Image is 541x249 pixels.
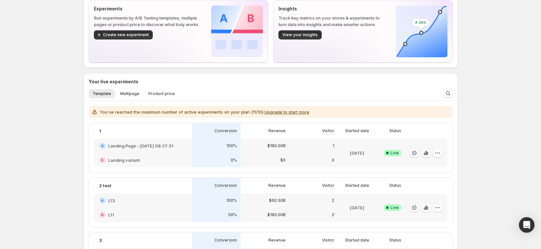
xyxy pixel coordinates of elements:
[278,30,322,39] button: View your insights
[332,198,334,203] p: 2
[268,128,286,133] p: Revenue
[267,143,286,148] p: $180.00B
[444,89,453,98] button: Search and filter results
[120,91,139,96] span: Multipage
[108,143,174,149] h2: Landing Page - [DATE] 08:27:31
[94,15,201,28] p: Run experiments by A/B Testing templates, multiple pages or product price to discover what truly ...
[214,183,237,188] p: Conversion
[99,128,101,134] p: 1
[332,212,334,217] p: 2
[322,238,334,243] p: Visitor
[268,238,286,243] p: Revenue
[389,183,401,188] p: Status
[269,198,286,203] p: $60.50B
[94,6,201,12] p: Experiments
[231,158,237,163] p: 0%
[389,238,401,243] p: Status
[93,91,111,96] span: Template
[94,30,153,39] button: Create new experiment
[100,109,309,115] p: You've reached the maximum number of active experiments on your plan (11/10).
[214,128,237,133] p: Conversion
[226,198,237,203] p: 100%
[108,212,114,218] h2: L11
[99,182,111,189] p: 2 test
[389,128,401,133] p: Status
[211,6,263,57] img: Experiments
[267,212,286,217] p: $180.00B
[101,199,104,202] h2: A
[282,32,318,37] span: View your insights
[345,238,369,243] p: Started date
[108,197,115,204] h2: L13
[333,143,334,148] p: 1
[99,237,102,243] p: 3
[350,204,364,211] p: [DATE]
[108,157,140,163] h2: Landing variant
[332,158,334,163] p: 0
[280,158,286,163] p: $0
[345,183,369,188] p: Started date
[101,158,104,162] h2: B
[268,183,286,188] p: Revenue
[264,109,309,115] button: Upgrade to start more
[345,128,369,133] p: Started date
[101,144,104,148] h2: A
[148,91,175,96] span: Product price
[226,143,237,148] p: 100%
[101,213,104,217] h2: B
[350,150,364,156] p: [DATE]
[391,205,399,210] span: Live
[278,15,385,28] p: Track key metrics on your stores & experiments to turn data into insights and make smarter actions
[278,6,385,12] p: Insights
[214,238,237,243] p: Conversion
[396,6,447,57] img: Insights
[89,78,138,85] h3: Your live experiments
[103,32,149,37] span: Create new experiment
[322,128,334,133] p: Visitor
[322,183,334,188] p: Visitor
[519,217,535,233] div: Open Intercom Messenger
[228,212,237,217] p: 50%
[391,150,399,156] span: Live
